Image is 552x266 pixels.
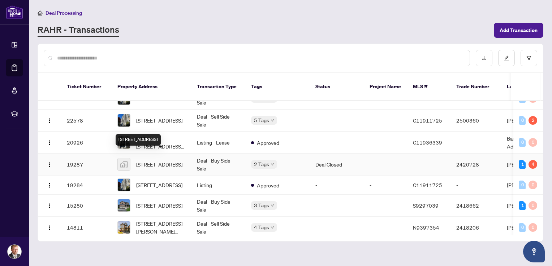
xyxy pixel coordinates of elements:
[44,222,55,233] button: Logo
[8,245,21,258] img: Profile Icon
[364,217,407,239] td: -
[519,160,526,169] div: 1
[529,201,537,210] div: 0
[136,220,185,235] span: [STREET_ADDRESS][PERSON_NAME][PERSON_NAME]
[450,154,501,176] td: 2420728
[46,10,82,16] span: Deal Processing
[44,115,55,126] button: Logo
[310,217,364,239] td: -
[191,73,245,101] th: Transaction Type
[529,116,537,125] div: 2
[38,10,43,15] span: home
[136,201,182,209] span: [STREET_ADDRESS]
[413,224,439,231] span: N9397354
[364,176,407,195] td: -
[44,159,55,170] button: Logo
[529,223,537,232] div: 0
[112,73,191,101] th: Property Address
[529,138,537,147] div: 0
[47,118,52,124] img: Logo
[504,56,509,61] span: edit
[413,182,442,188] span: C11911725
[310,110,364,132] td: -
[271,204,274,207] span: down
[413,202,439,209] span: S9297039
[526,56,531,61] span: filter
[61,217,112,239] td: 14811
[191,195,245,217] td: Deal - Buy Side Sale
[116,134,161,146] div: [STREET_ADDRESS]
[47,225,52,231] img: Logo
[271,163,274,166] span: down
[191,176,245,195] td: Listing
[413,117,442,124] span: C11911725
[521,50,537,66] button: filter
[61,73,112,101] th: Ticket Number
[476,50,492,66] button: download
[310,132,364,154] td: -
[47,182,52,188] img: Logo
[364,195,407,217] td: -
[519,116,526,125] div: 0
[450,132,501,154] td: -
[271,119,274,122] span: down
[310,73,364,101] th: Status
[245,73,310,101] th: Tags
[44,179,55,191] button: Logo
[38,24,119,37] a: RAHR - Transactions
[257,139,279,147] span: Approved
[191,217,245,239] td: Deal - Sell Side Sale
[519,201,526,210] div: 1
[61,110,112,132] td: 22578
[413,139,442,146] span: C11936339
[118,179,130,191] img: thumbnail-img
[118,158,130,170] img: thumbnail-img
[118,221,130,234] img: thumbnail-img
[136,134,185,150] span: L02-[STREET_ADDRESS][PERSON_NAME]
[364,110,407,132] td: -
[450,176,501,195] td: -
[47,203,52,209] img: Logo
[450,217,501,239] td: 2418206
[364,73,407,101] th: Project Name
[529,181,537,189] div: 0
[61,176,112,195] td: 19284
[407,73,450,101] th: MLS #
[257,181,279,189] span: Approved
[61,132,112,154] td: 20926
[500,25,538,36] span: Add Transaction
[6,5,23,19] img: logo
[310,176,364,195] td: -
[523,241,545,262] button: Open asap
[494,23,543,38] button: Add Transaction
[254,116,269,124] span: 5 Tags
[450,110,501,132] td: 2500360
[136,116,182,124] span: [STREET_ADDRESS]
[47,140,52,146] img: Logo
[136,181,182,189] span: [STREET_ADDRESS]
[529,160,537,169] div: 4
[254,223,269,231] span: 4 Tags
[61,195,112,217] td: 15280
[271,226,274,229] span: down
[136,160,182,168] span: [STREET_ADDRESS]
[519,223,526,232] div: 0
[482,56,487,61] span: download
[519,181,526,189] div: 0
[519,138,526,147] div: 0
[498,50,515,66] button: edit
[44,200,55,211] button: Logo
[61,154,112,176] td: 19287
[450,73,501,101] th: Trade Number
[450,195,501,217] td: 2418662
[191,154,245,176] td: Deal - Buy Side Sale
[118,114,130,127] img: thumbnail-img
[254,201,269,209] span: 3 Tags
[118,199,130,212] img: thumbnail-img
[191,132,245,154] td: Listing - Lease
[47,162,52,168] img: Logo
[310,154,364,176] td: Deal Closed
[254,160,269,168] span: 2 Tags
[44,137,55,148] button: Logo
[364,132,407,154] td: -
